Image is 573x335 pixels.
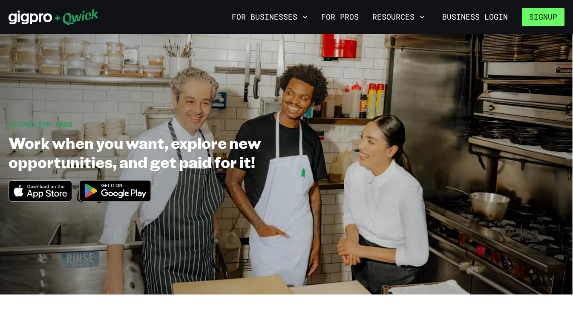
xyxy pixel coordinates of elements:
h1: Work when you want, explore new opportunities, and get paid for it! [9,133,342,171]
button: For Businesses [228,10,311,24]
img: Get it on Google Play [74,175,157,207]
a: Business Login [435,8,515,26]
button: Resources [369,10,428,24]
a: For Pros [318,10,362,24]
span: GIGPRO FOR PROS [9,120,72,129]
button: Signup [522,8,564,26]
a: Download on the App Store [9,194,72,203]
